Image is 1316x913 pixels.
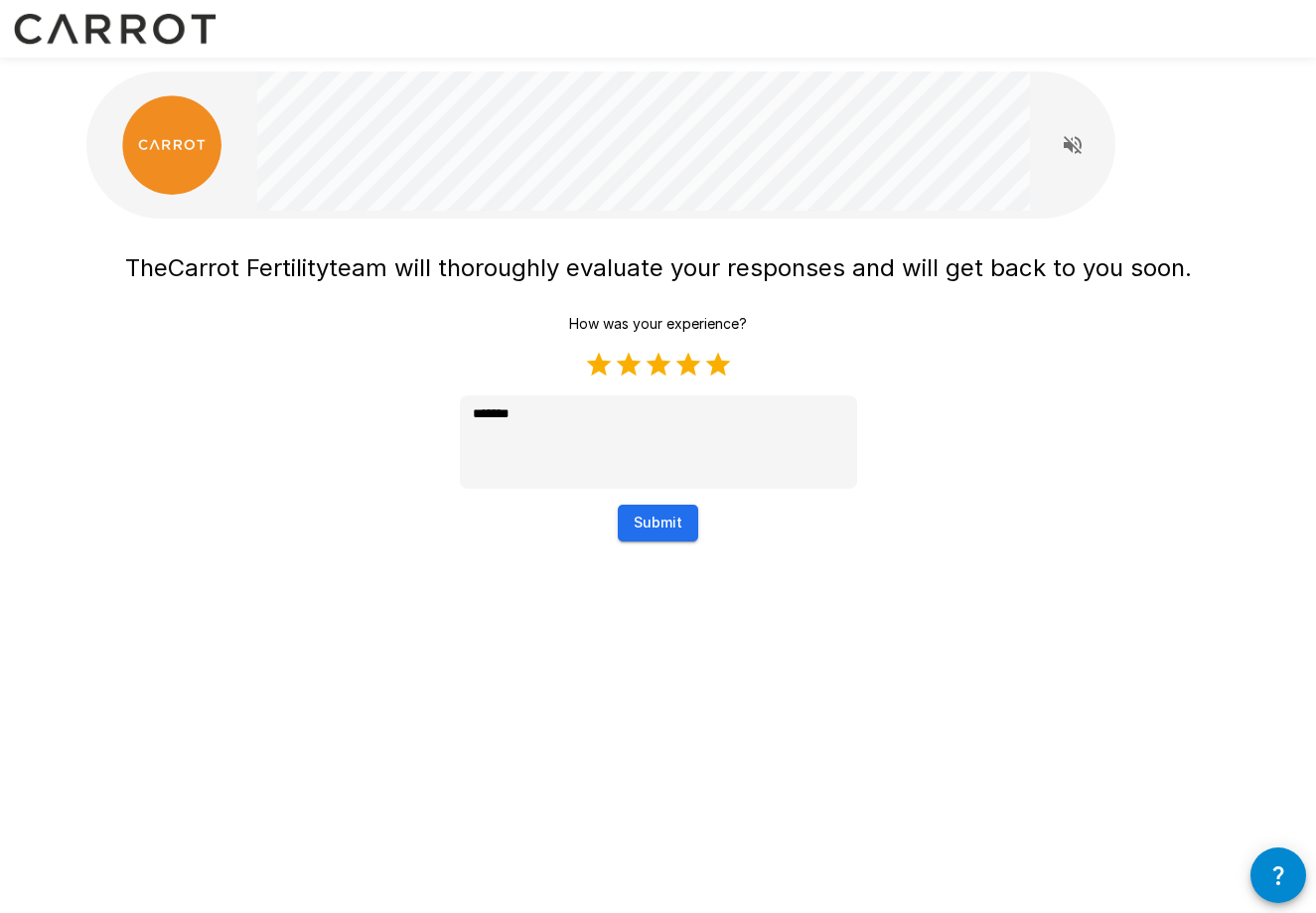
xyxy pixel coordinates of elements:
button: Read questions aloud [1053,125,1093,165]
span: The [125,253,168,282]
button: Submit [618,505,698,541]
p: How was your experience? [569,314,747,334]
span: Carrot Fertility [168,253,329,282]
img: carrot_logo.png [122,95,221,195]
span: team will thoroughly evaluate your responses and will get back to you soon. [329,253,1192,282]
